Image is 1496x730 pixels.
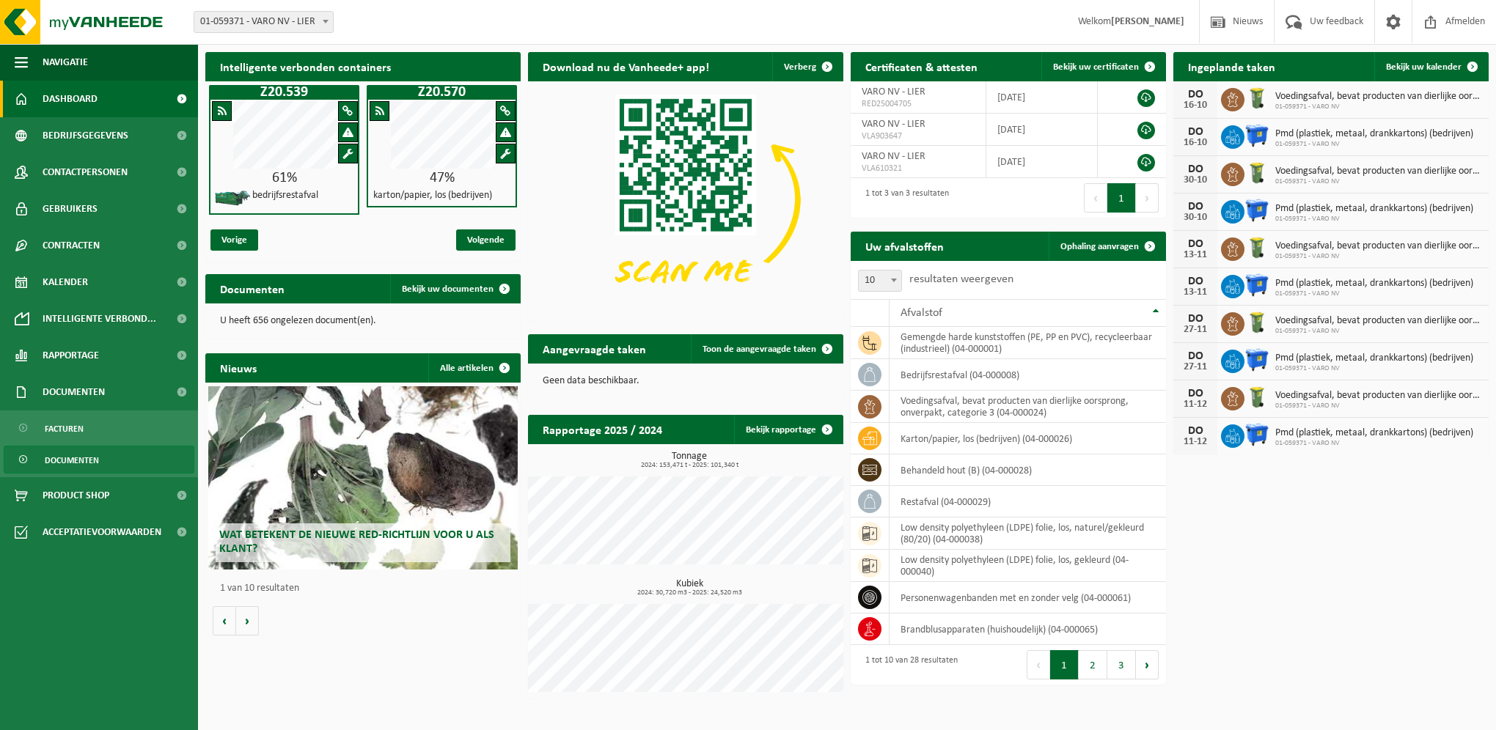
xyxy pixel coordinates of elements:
[862,151,925,162] span: VARO NV - LIER
[1181,287,1210,298] div: 13-11
[1244,123,1269,148] img: WB-1100-HPE-BE-01
[851,52,992,81] h2: Certificaten & attesten
[43,477,109,514] span: Product Shop
[528,334,661,363] h2: Aangevraagde taken
[1136,650,1159,679] button: Next
[1275,166,1481,177] span: Voedingsafval, bevat producten van dierlijke oorsprong, onverpakt, categorie 3
[535,579,843,597] h3: Kubiek
[45,415,84,443] span: Facturen
[1041,52,1165,81] a: Bekijk uw certificaten
[1275,353,1473,364] span: Pmd (plastiek, metaal, drankkartons) (bedrijven)
[1181,89,1210,100] div: DO
[1107,183,1136,213] button: 1
[890,359,1166,391] td: bedrijfsrestafval (04-000008)
[986,114,1098,146] td: [DATE]
[1275,91,1481,103] span: Voedingsafval, bevat producten van dierlijke oorsprong, onverpakt, categorie 3
[43,374,105,410] span: Documenten
[43,44,88,81] span: Navigatie
[1181,238,1210,250] div: DO
[1244,198,1269,223] img: WB-1100-HPE-BE-01
[43,264,88,301] span: Kalender
[1275,439,1473,448] span: 01-059371 - VARO NV
[1244,310,1269,335] img: WB-0140-HPE-GN-50
[1181,388,1210,399] div: DO
[858,182,949,214] div: 1 tot 3 van 3 resultaten
[1181,362,1210,372] div: 27-11
[1275,364,1473,373] span: 01-059371 - VARO NV
[1275,252,1481,261] span: 01-059371 - VARO NV
[1084,183,1107,213] button: Previous
[1181,163,1210,175] div: DO
[220,583,513,594] p: 1 van 10 resultaten
[890,582,1166,613] td: personenwagenbanden met en zonder velg (04-000061)
[1173,52,1290,81] h2: Ingeplande taken
[691,334,842,364] a: Toon de aangevraagde taken
[1181,175,1210,185] div: 30-10
[1244,235,1269,260] img: WB-0140-HPE-GN-50
[4,446,194,473] a: Documenten
[1181,126,1210,138] div: DO
[1244,422,1269,447] img: WB-1100-HPE-BE-01
[43,227,100,264] span: Contracten
[890,613,1166,645] td: brandblusapparaten (huishoudelijk) (04-000065)
[784,62,816,72] span: Verberg
[1181,325,1210,335] div: 27-11
[1275,103,1481,111] span: 01-059371 - VARO NV
[1136,183,1159,213] button: Next
[1275,390,1481,402] span: Voedingsafval, bevat producten van dierlijke oorsprong, onverpakt, categorie 3
[1275,128,1473,140] span: Pmd (plastiek, metaal, drankkartons) (bedrijven)
[220,316,506,326] p: U heeft 656 ongelezen document(en).
[862,86,925,97] span: VARO NV - LIER
[390,274,519,303] a: Bekijk uw documenten
[851,232,958,260] h2: Uw afvalstoffen
[45,446,99,474] span: Documenten
[43,154,128,191] span: Contactpersonen
[1181,276,1210,287] div: DO
[1181,425,1210,437] div: DO
[528,52,724,81] h2: Download nu de Vanheede+ app!
[890,550,1166,582] td: low density polyethyleen (LDPE) folie, los, gekleurd (04-000040)
[210,229,258,251] span: Vorige
[543,376,829,386] p: Geen data beschikbaar.
[1053,62,1139,72] span: Bekijk uw certificaten
[986,146,1098,178] td: [DATE]
[1181,437,1210,447] div: 11-12
[214,189,251,207] img: HK-XZ-20-GN-01
[1275,240,1481,252] span: Voedingsafval, bevat producten van dierlijke oorsprong, onverpakt, categorie 3
[1275,290,1473,298] span: 01-059371 - VARO NV
[1050,650,1079,679] button: 1
[1049,232,1165,261] a: Ophaling aanvragen
[1386,62,1462,72] span: Bekijk uw kalender
[252,191,318,201] h4: bedrijfsrestafval
[1181,350,1210,362] div: DO
[205,353,271,382] h2: Nieuws
[909,273,1013,285] label: resultaten weergeven
[1107,650,1136,679] button: 3
[1244,161,1269,185] img: WB-0140-HPE-GN-50
[205,274,299,303] h2: Documenten
[1079,650,1107,679] button: 2
[368,171,516,185] div: 47%
[456,229,516,251] span: Volgende
[373,191,492,201] h4: karton/papier, los (bedrijven)
[1111,16,1184,27] strong: [PERSON_NAME]
[1275,327,1481,336] span: 01-059371 - VARO NV
[901,307,942,319] span: Afvalstof
[219,529,494,555] span: Wat betekent de nieuwe RED-richtlijn voor u als klant?
[4,414,194,442] a: Facturen
[208,386,517,569] a: Wat betekent de nieuwe RED-richtlijn voor u als klant?
[1181,201,1210,213] div: DO
[862,119,925,130] span: VARO NV - LIER
[1244,273,1269,298] img: WB-1100-HPE-BE-01
[1181,399,1210,410] div: 11-12
[862,98,975,110] span: RED25004705
[1374,52,1487,81] a: Bekijk uw kalender
[1244,86,1269,111] img: WB-0140-HPE-GN-50
[1275,315,1481,327] span: Voedingsafval, bevat producten van dierlijke oorsprong, onverpakt, categorie 3
[858,270,902,292] span: 10
[1181,213,1210,223] div: 30-10
[43,191,98,227] span: Gebruikers
[859,270,901,291] span: 10
[535,462,843,469] span: 2024: 153,471 t - 2025: 101,340 t
[428,353,519,383] a: Alle artikelen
